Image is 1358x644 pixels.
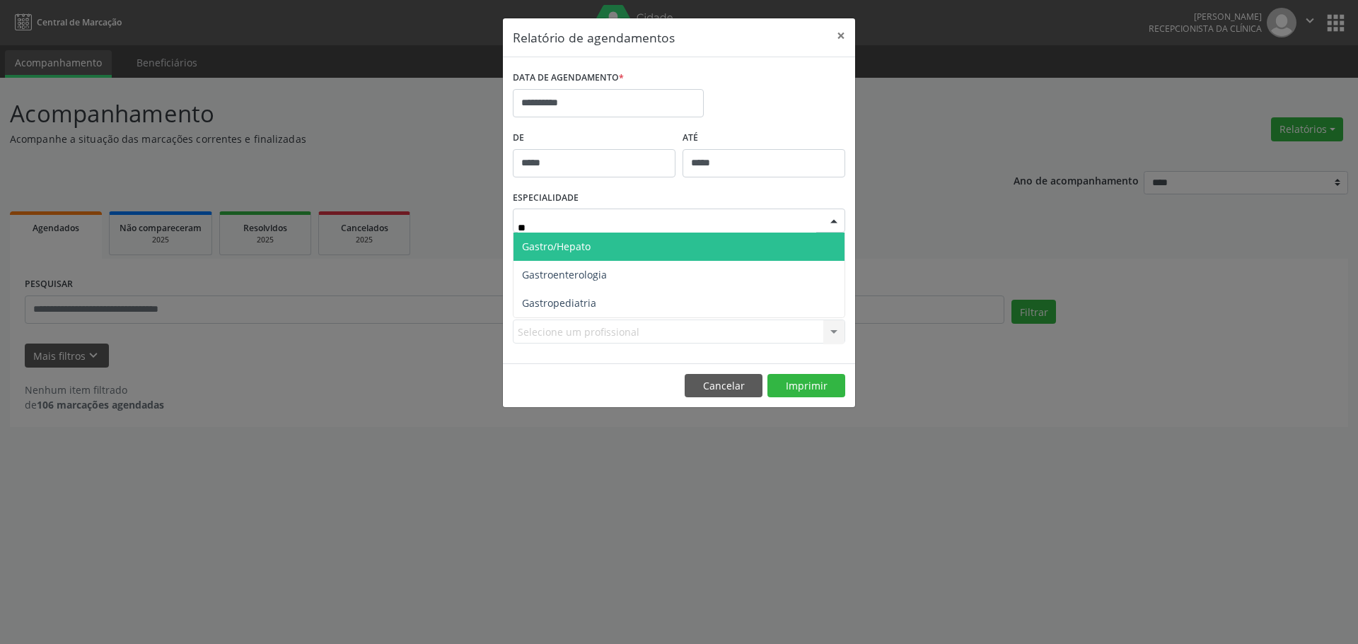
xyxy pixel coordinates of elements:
[522,240,591,253] span: Gastro/Hepato
[685,374,762,398] button: Cancelar
[827,18,855,53] button: Close
[513,67,624,89] label: DATA DE AGENDAMENTO
[513,127,675,149] label: De
[522,268,607,281] span: Gastroenterologia
[683,127,845,149] label: ATÉ
[522,296,596,310] span: Gastropediatria
[513,28,675,47] h5: Relatório de agendamentos
[767,374,845,398] button: Imprimir
[513,187,579,209] label: ESPECIALIDADE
